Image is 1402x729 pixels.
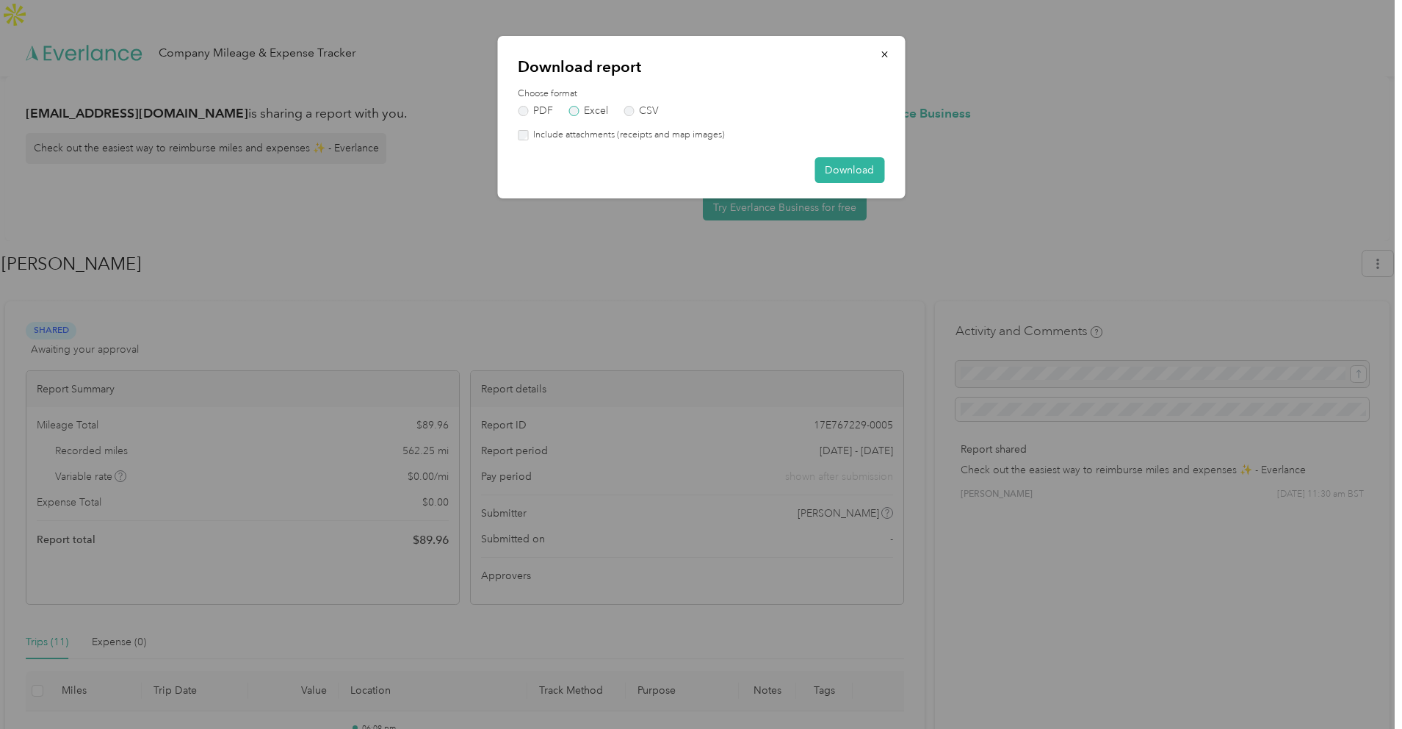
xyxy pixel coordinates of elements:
label: Include attachments (receipts and map images) [528,129,725,142]
label: Choose format [518,87,884,101]
label: Excel [568,106,608,116]
label: CSV [624,106,659,116]
button: Download [814,157,884,183]
label: PDF [518,106,553,116]
p: Download report [518,57,884,77]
